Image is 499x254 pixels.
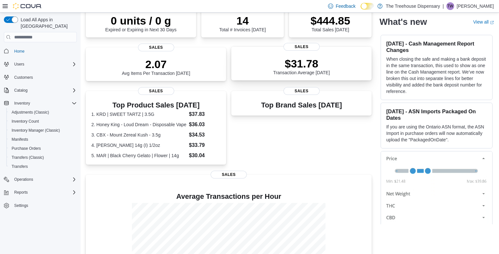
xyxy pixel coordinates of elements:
[18,16,77,29] span: Load All Apps in [GEOGRAPHIC_DATA]
[14,101,30,106] span: Inventory
[6,162,79,171] button: Transfers
[6,108,79,117] button: Adjustments (Classic)
[12,60,27,68] button: Users
[12,146,41,151] span: Purchase Orders
[105,14,176,27] p: 0 units / 0 g
[9,154,46,161] a: Transfers (Classic)
[6,135,79,144] button: Manifests
[14,203,28,208] span: Settings
[14,75,33,80] span: Customers
[12,47,77,55] span: Home
[6,126,79,135] button: Inventory Manager (Classic)
[12,128,60,133] span: Inventory Manager (Classic)
[189,110,221,118] dd: $37.83
[219,14,266,27] p: 14
[12,155,44,160] span: Transfers (Classic)
[12,202,31,209] a: Settings
[9,145,44,152] a: Purchase Orders
[12,188,77,196] span: Reports
[105,14,176,32] div: Expired or Expiring in Next 30 Days
[9,136,31,143] a: Manifests
[1,46,79,56] button: Home
[12,176,36,183] button: Operations
[189,141,221,149] dd: $33.79
[1,188,79,197] button: Reports
[386,40,487,53] h3: [DATE] - Cash Management Report Changes
[12,74,35,81] a: Customers
[386,2,440,10] p: The Treehouse Dispensary
[311,14,350,32] div: Total Sales [DATE]
[91,101,221,109] h3: Top Product Sales [DATE]
[14,88,27,93] span: Catalog
[189,121,221,128] dd: $36.03
[138,87,174,95] span: Sales
[9,127,77,134] span: Inventory Manager (Classic)
[138,44,174,51] span: Sales
[12,164,28,169] span: Transfers
[4,44,77,227] nav: Complex example
[6,144,79,153] button: Purchase Orders
[12,137,28,142] span: Manifests
[14,190,28,195] span: Reports
[6,117,79,126] button: Inventory Count
[447,2,454,10] span: TW
[284,43,320,51] span: Sales
[14,177,33,182] span: Operations
[9,127,63,134] a: Inventory Manager (Classic)
[473,19,494,25] a: View allExternal link
[446,2,454,10] div: Tina Wilkins
[273,57,330,70] p: $31.78
[1,86,79,95] button: Catalog
[1,60,79,69] button: Users
[12,86,30,94] button: Catalog
[9,136,77,143] span: Manifests
[189,131,221,139] dd: $34.53
[14,62,24,67] span: Users
[122,58,190,76] div: Avg Items Per Transaction [DATE]
[14,49,25,54] span: Home
[336,3,355,9] span: Feedback
[12,73,77,81] span: Customers
[9,163,77,170] span: Transfers
[12,119,39,124] span: Inventory Count
[9,154,77,161] span: Transfers (Classic)
[12,99,33,107] button: Inventory
[9,117,42,125] a: Inventory Count
[457,2,494,10] p: [PERSON_NAME]
[1,99,79,108] button: Inventory
[261,101,342,109] h3: Top Brand Sales [DATE]
[9,108,77,116] span: Adjustments (Classic)
[12,60,77,68] span: Users
[219,14,266,32] div: Total # Invoices [DATE]
[273,57,330,75] div: Transaction Average [DATE]
[9,163,30,170] a: Transfers
[386,108,487,121] h3: [DATE] - ASN Imports Packaged On Dates
[91,121,186,128] dt: 2. Honey King - Loud Dream - Disposable Vape
[284,87,320,95] span: Sales
[386,56,487,95] p: When closing the safe and making a bank deposit in the same transaction, this used to show as one...
[12,176,77,183] span: Operations
[91,193,366,200] h4: Average Transactions per Hour
[12,47,27,55] a: Home
[12,99,77,107] span: Inventory
[9,145,77,152] span: Purchase Orders
[91,142,186,148] dt: 4. [PERSON_NAME] 14g (I) 1/2oz
[91,152,186,159] dt: 5. MAR | Black Cherry Gelato | Flower | 14g
[12,201,77,209] span: Settings
[443,2,444,10] p: |
[361,3,374,10] input: Dark Mode
[12,188,30,196] button: Reports
[122,58,190,71] p: 2.07
[189,152,221,159] dd: $30.04
[9,117,77,125] span: Inventory Count
[1,175,79,184] button: Operations
[490,20,494,24] svg: External link
[1,201,79,210] button: Settings
[91,132,186,138] dt: 3. CBX - Mount Zereal Kush - 3.5g
[211,171,247,178] span: Sales
[91,111,186,117] dt: 1. KRD | SWEET TARTZ | 3.5G
[13,3,42,9] img: Cova
[9,108,52,116] a: Adjustments (Classic)
[379,17,427,27] h2: What's new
